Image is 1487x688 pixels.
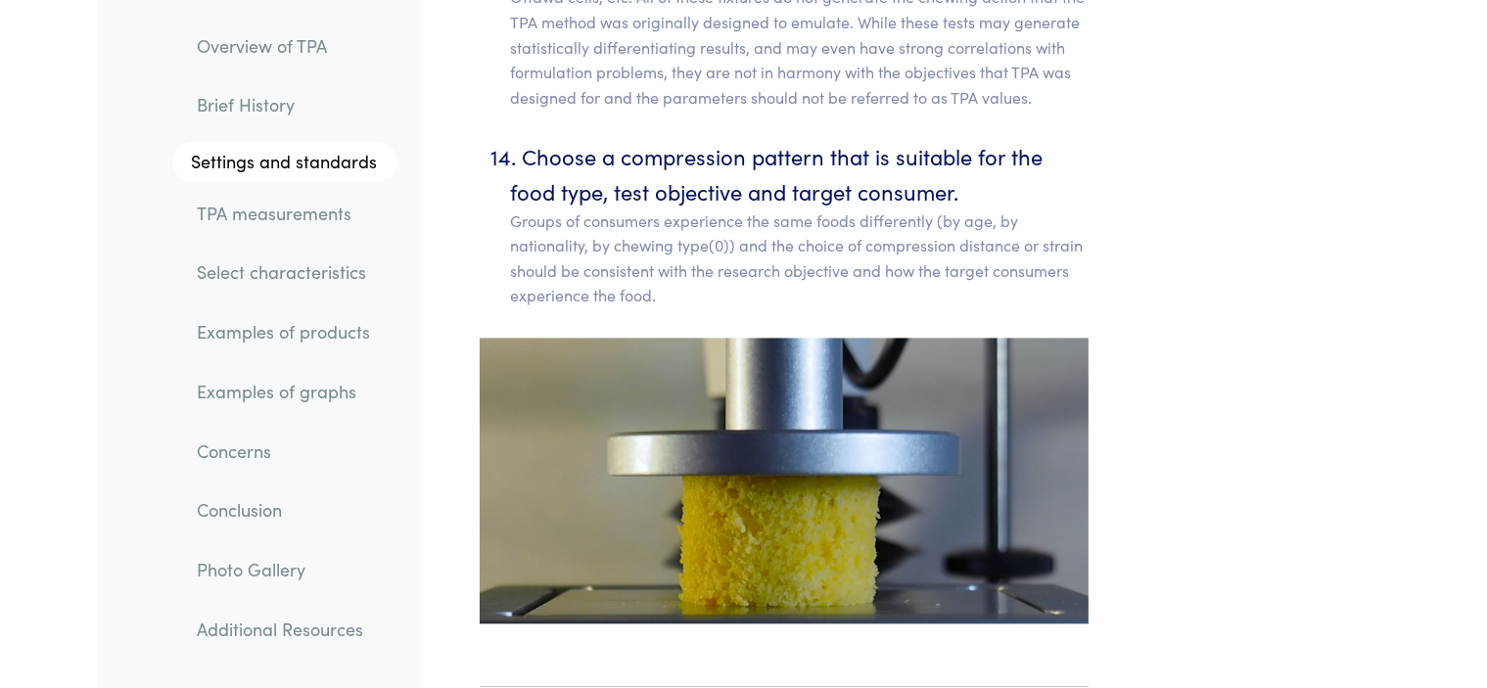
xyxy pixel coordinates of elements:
a: Concerns [182,429,397,474]
a: Overview of TPA [182,23,397,69]
img: pound cake, precompression [480,338,1090,623]
a: Additional Resources [182,607,397,652]
a: TPA measurements [182,191,397,236]
li: Choose a compression pattern that is suitable for the food type, test objective and target consumer. [511,139,1090,308]
a: Select characteristics [182,251,397,296]
a: Photo Gallery [182,547,397,592]
p: Groups of consumers experience the same foods differently (by age, by nationality, by chewing typ... [511,208,1090,308]
a: Settings and standards [172,142,397,181]
a: Examples of products [182,310,397,355]
a: Conclusion [182,488,397,533]
a: Examples of graphs [182,369,397,414]
a: Brief History [182,83,397,128]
